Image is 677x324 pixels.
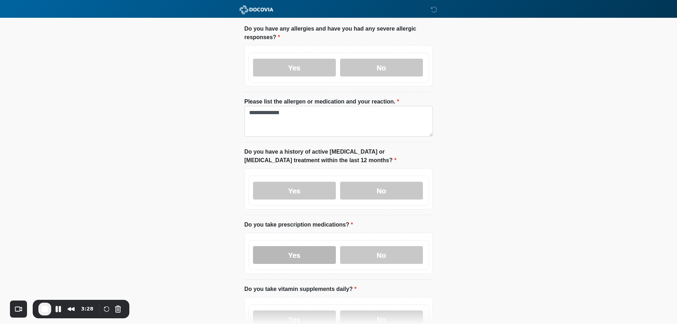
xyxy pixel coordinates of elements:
[340,182,423,200] label: No
[245,148,433,165] label: Do you have a history of active [MEDICAL_DATA] or [MEDICAL_DATA] treatment within the last 12 mon...
[340,59,423,76] label: No
[340,246,423,264] label: No
[245,97,399,106] label: Please list the allergen or medication and your reaction.
[253,246,336,264] label: Yes
[245,221,353,229] label: Do you take prescription medications?
[253,182,336,200] label: Yes
[253,59,336,76] label: Yes
[245,25,433,42] label: Do you have any allergies and have you had any severe allergic responses?
[245,285,357,293] label: Do you take vitamin supplements daily?
[237,5,275,14] img: ABC Med Spa- GFEase Logo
